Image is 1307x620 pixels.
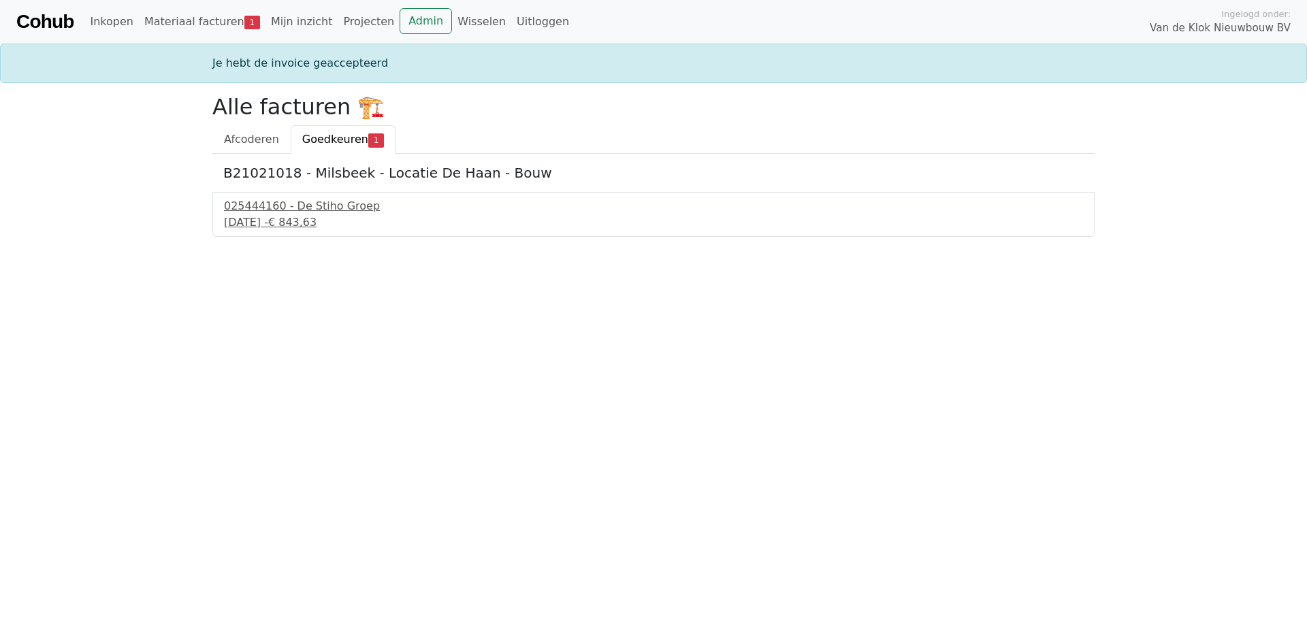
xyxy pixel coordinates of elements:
[265,8,338,35] a: Mijn inzicht
[511,8,575,35] a: Uitloggen
[1221,7,1291,20] span: Ingelogd onder:
[224,214,1083,231] div: [DATE] -
[204,55,1103,71] div: Je hebt de invoice geaccepteerd
[212,125,291,154] a: Afcoderen
[368,133,384,147] span: 1
[291,125,396,154] a: Goedkeuren1
[84,8,138,35] a: Inkopen
[139,8,265,35] a: Materiaal facturen1
[244,16,260,29] span: 1
[223,165,1084,181] h5: B21021018 - Milsbeek - Locatie De Haan - Bouw
[1150,20,1291,36] span: Van de Klok Nieuwbouw BV
[400,8,452,34] a: Admin
[16,5,74,38] a: Cohub
[452,8,511,35] a: Wisselen
[212,94,1095,120] h2: Alle facturen 🏗️
[224,133,279,146] span: Afcoderen
[224,198,1083,231] a: 025444160 - De Stiho Groep[DATE] -€ 843,63
[302,133,368,146] span: Goedkeuren
[338,8,400,35] a: Projecten
[224,198,1083,214] div: 025444160 - De Stiho Groep
[268,216,317,229] span: € 843,63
